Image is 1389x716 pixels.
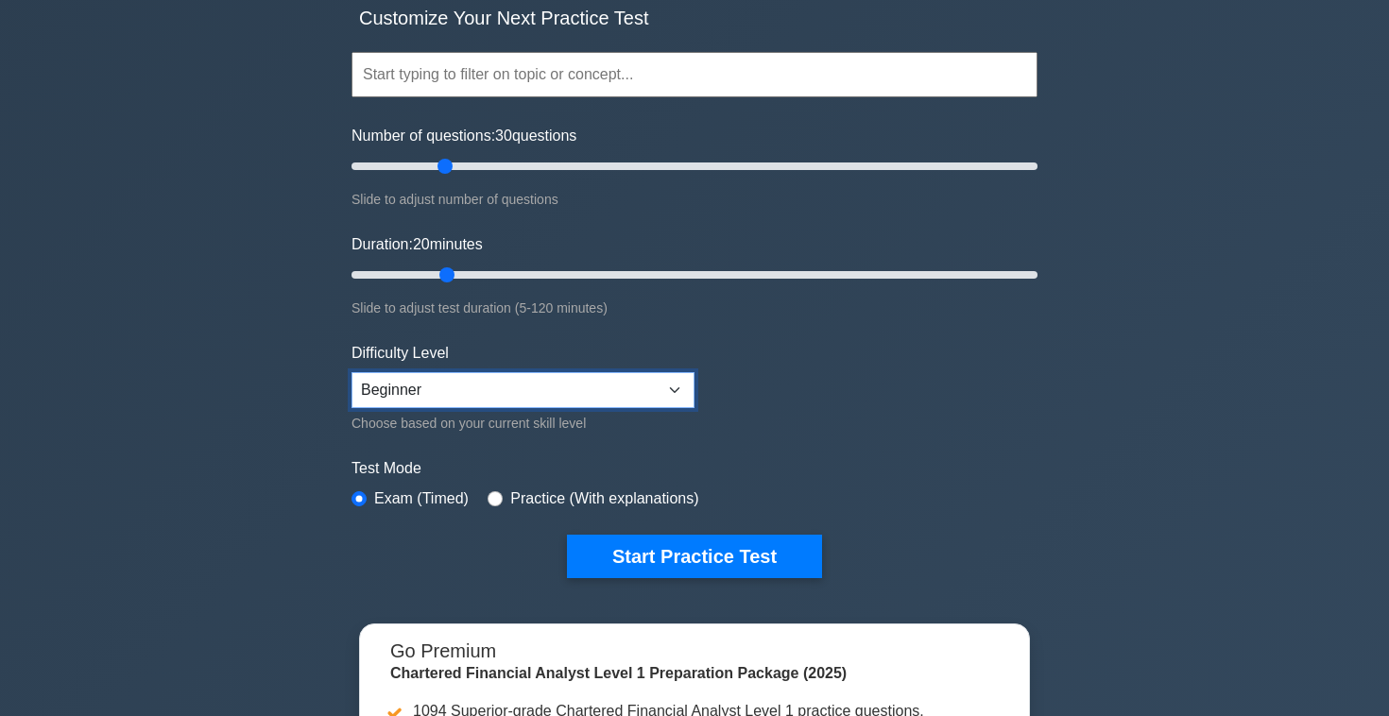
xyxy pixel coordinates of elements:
label: Test Mode [352,457,1037,480]
label: Exam (Timed) [374,487,469,510]
span: 30 [495,128,512,144]
div: Slide to adjust number of questions [352,188,1037,211]
label: Duration: minutes [352,233,483,256]
div: Slide to adjust test duration (5-120 minutes) [352,297,1037,319]
label: Practice (With explanations) [510,487,698,510]
label: Difficulty Level [352,342,449,365]
label: Number of questions: questions [352,125,576,147]
button: Start Practice Test [567,535,822,578]
span: 20 [413,236,430,252]
input: Start typing to filter on topic or concept... [352,52,1037,97]
div: Choose based on your current skill level [352,412,694,435]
